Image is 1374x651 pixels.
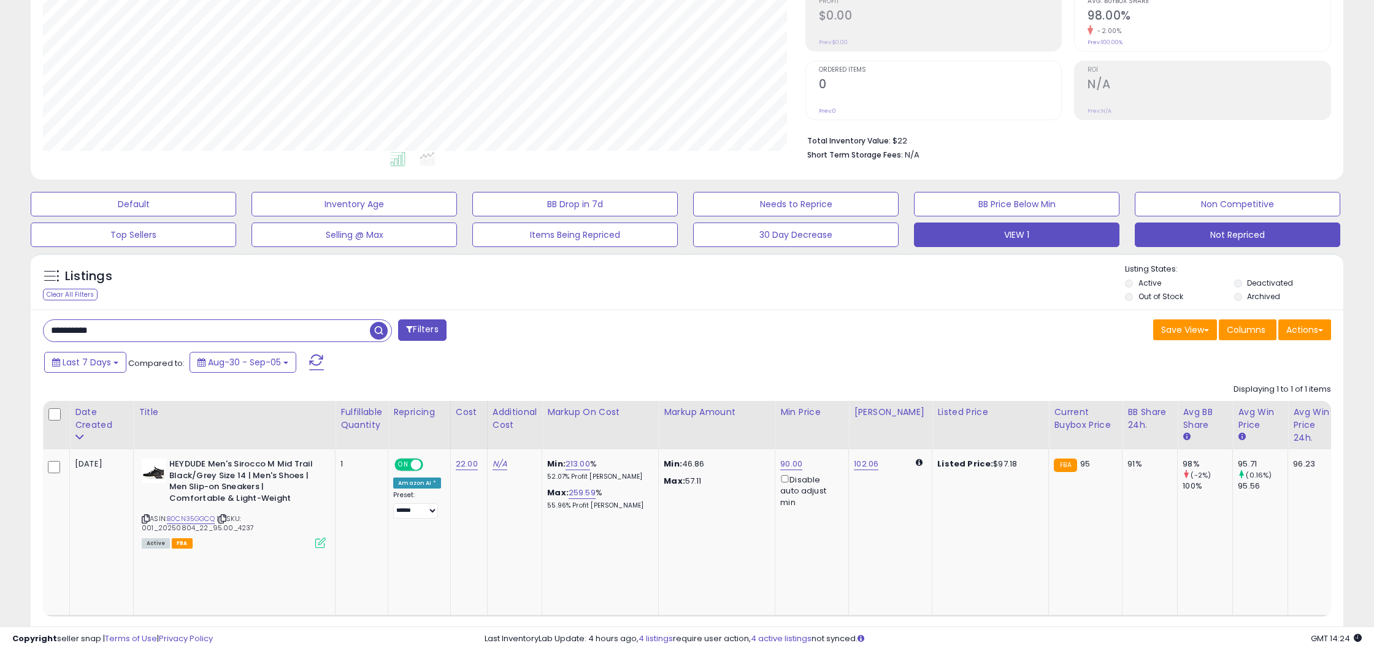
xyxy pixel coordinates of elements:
[139,406,330,419] div: Title
[1127,406,1172,432] div: BB Share 24h.
[393,478,441,489] div: Amazon AI *
[393,491,441,519] div: Preset:
[485,633,1362,645] div: Last InventoryLab Update: 4 hours ago, require user action, not synced.
[1247,278,1293,288] label: Deactivated
[914,192,1119,216] button: BB Price Below Min
[1219,319,1276,340] button: Columns
[456,458,478,470] a: 22.00
[493,458,507,470] a: N/A
[1088,39,1123,46] small: Prev: 100.00%
[340,459,378,470] div: 1
[1238,432,1245,443] small: Avg Win Price.
[664,476,766,487] p: 57.11
[142,459,166,483] img: 311TbAYhPkL._SL40_.jpg
[1138,278,1161,288] label: Active
[340,406,383,432] div: Fulfillable Quantity
[569,487,596,499] a: 259.59
[547,487,569,498] b: Max:
[1080,458,1090,470] span: 95
[854,406,927,419] div: [PERSON_NAME]
[1293,406,1338,444] div: Avg Win Price 24h.
[1088,77,1330,94] h2: N/A
[905,149,919,161] span: N/A
[105,633,157,644] a: Terms of Use
[172,538,193,549] span: FBA
[1238,406,1283,432] div: Avg Win Price
[547,458,566,470] b: Min:
[819,107,836,115] small: Prev: 0
[142,538,170,549] span: All listings currently available for purchase on Amazon
[421,460,441,470] span: OFF
[693,192,899,216] button: Needs to Reprice
[190,352,296,373] button: Aug-30 - Sep-05
[547,487,649,510] div: %
[169,459,318,507] b: HEYDUDE Men's Sirocco M Mid Trail Black/Grey Size 14 | Men's Shoes | Men Slip-on Sneakers | Comfo...
[1247,291,1280,302] label: Archived
[1088,107,1111,115] small: Prev: N/A
[819,9,1062,25] h2: $0.00
[819,77,1062,94] h2: 0
[1088,9,1330,25] h2: 98.00%
[472,192,678,216] button: BB Drop in 7d
[1238,481,1288,492] div: 95.56
[1311,633,1362,644] span: 2025-09-13 14:24 GMT
[1183,481,1232,492] div: 100%
[547,406,653,419] div: Markup on Cost
[1135,192,1340,216] button: Non Competitive
[393,406,445,419] div: Repricing
[664,459,766,470] p: 46.86
[398,319,446,341] button: Filters
[819,67,1062,74] span: Ordered Items
[1093,26,1121,36] small: -2.00%
[566,458,590,470] a: 213.00
[1135,223,1340,247] button: Not Repriced
[664,406,770,419] div: Markup Amount
[167,514,215,524] a: B0CN35GGCQ
[1191,470,1211,480] small: (-2%)
[542,401,659,449] th: The percentage added to the cost of goods (COGS) that forms the calculator for Min & Max prices.
[1054,406,1117,432] div: Current Buybox Price
[1183,406,1227,432] div: Avg BB Share
[63,356,111,368] span: Last 7 Days
[1293,459,1334,470] div: 96.23
[1238,459,1288,470] div: 95.71
[65,268,112,285] h5: Listings
[75,459,124,470] div: [DATE]
[31,223,236,247] button: Top Sellers
[142,459,326,547] div: ASIN:
[472,223,678,247] button: Items Being Repriced
[664,475,685,487] strong: Max:
[819,39,848,46] small: Prev: $0.00
[43,289,98,300] div: Clear All Filters
[751,633,812,644] a: 4 active listings
[807,150,903,160] b: Short Term Storage Fees:
[1125,264,1343,275] p: Listing States:
[780,406,843,419] div: Min Price
[251,192,457,216] button: Inventory Age
[807,132,1322,147] li: $22
[396,460,411,470] span: ON
[1054,459,1077,472] small: FBA
[780,473,839,508] div: Disable auto adjust min
[1278,319,1331,340] button: Actions
[1153,319,1217,340] button: Save View
[1227,324,1265,336] span: Columns
[807,135,891,146] b: Total Inventory Value:
[1183,432,1190,443] small: Avg BB Share.
[914,223,1119,247] button: VIEW 1
[159,633,213,644] a: Privacy Policy
[1138,291,1183,302] label: Out of Stock
[1246,470,1272,480] small: (0.16%)
[854,458,878,470] a: 102.06
[547,473,649,481] p: 52.07% Profit [PERSON_NAME]
[937,406,1043,419] div: Listed Price
[251,223,457,247] button: Selling @ Max
[693,223,899,247] button: 30 Day Decrease
[780,458,802,470] a: 90.00
[456,406,482,419] div: Cost
[1127,459,1168,470] div: 91%
[12,633,213,645] div: seller snap | |
[937,458,993,470] b: Listed Price:
[1234,384,1331,395] div: Displaying 1 to 1 of 1 items
[44,352,126,373] button: Last 7 Days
